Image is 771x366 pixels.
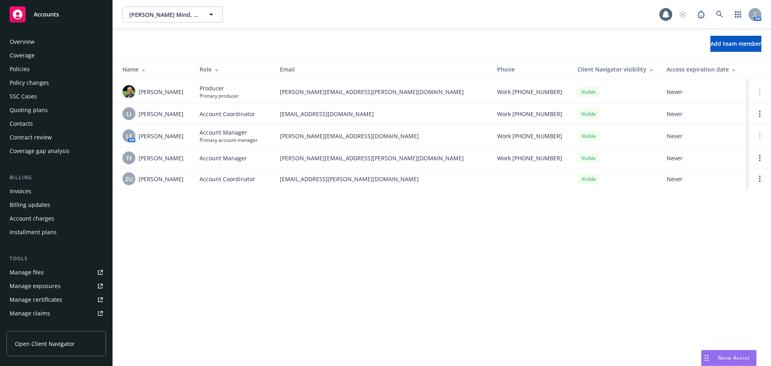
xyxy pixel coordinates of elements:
a: Open options [755,109,765,119]
a: Contract review [6,131,106,144]
span: Accounts [34,11,59,18]
div: Client Navigator visibility [577,65,654,74]
a: Report a Bug [693,6,709,22]
span: LF [126,132,132,140]
div: Account charges [10,212,54,225]
span: Producer [200,84,239,92]
span: Account Manager [200,154,247,162]
span: [PERSON_NAME] Mind, Inc. [129,10,199,19]
a: Manage files [6,266,106,279]
button: Nova Assist [701,350,757,366]
span: Primary producer [200,92,239,99]
a: SSC Cases [6,90,106,103]
div: Contract review [10,131,52,144]
div: Access expiration date [667,65,742,74]
span: [PERSON_NAME] [139,88,184,96]
div: Phone [497,65,565,74]
span: Work [PHONE_NUMBER] [497,110,562,118]
div: Visible [577,153,600,163]
a: Manage exposures [6,280,106,292]
span: [PERSON_NAME] [139,132,184,140]
span: Never [667,88,742,96]
span: Never [667,110,742,118]
span: Never [667,154,742,162]
a: Policies [6,63,106,76]
div: Billing [6,174,106,182]
div: Installment plans [10,226,57,239]
a: Billing updates [6,198,106,211]
div: Email [280,65,484,74]
span: Account Manager [200,128,258,137]
span: [PERSON_NAME][EMAIL_ADDRESS][DOMAIN_NAME] [280,132,484,140]
div: Manage certificates [10,293,62,306]
a: Coverage gap analysis [6,145,106,157]
a: Contacts [6,117,106,130]
a: Account charges [6,212,106,225]
span: Work [PHONE_NUMBER] [497,88,562,96]
div: Visible [577,109,600,119]
a: Manage BORs [6,321,106,333]
div: Visible [577,131,600,141]
span: Account Coordinator [200,175,255,183]
div: Drag to move [702,350,712,366]
a: Open options [755,153,765,163]
div: Billing updates [10,198,50,211]
div: Manage BORs [10,321,47,333]
div: Visible [577,87,600,97]
a: Overview [6,35,106,48]
span: Account Coordinator [200,110,255,118]
a: Start snowing [675,6,691,22]
span: Never [667,132,742,140]
span: [PERSON_NAME] [139,110,184,118]
a: Open options [755,174,765,184]
a: Policy changes [6,76,106,89]
div: Coverage [10,49,35,62]
div: Quoting plans [10,104,48,117]
span: Add team member [710,40,761,47]
a: Manage claims [6,307,106,320]
span: [EMAIL_ADDRESS][PERSON_NAME][DOMAIN_NAME] [280,175,484,183]
a: Accounts [6,3,106,26]
a: Coverage [6,49,106,62]
span: Never [667,175,742,183]
a: Search [712,6,728,22]
div: Role [200,65,267,74]
div: Manage exposures [10,280,61,292]
span: Open Client Navigator [15,339,75,348]
span: TF [126,154,132,162]
a: Invoices [6,185,106,198]
span: [PERSON_NAME][EMAIL_ADDRESS][PERSON_NAME][DOMAIN_NAME] [280,88,484,96]
div: Policy changes [10,76,49,89]
div: Visible [577,174,600,184]
button: Add team member [710,36,761,52]
span: Primary account manager [200,137,258,143]
span: [PERSON_NAME][EMAIL_ADDRESS][PERSON_NAME][DOMAIN_NAME] [280,154,484,162]
div: Manage claims [10,307,50,320]
div: Contacts [10,117,33,130]
a: Manage certificates [6,293,106,306]
div: SSC Cases [10,90,37,103]
span: Work [PHONE_NUMBER] [497,154,562,162]
img: photo [122,85,135,98]
div: Tools [6,255,106,263]
div: Overview [10,35,35,48]
span: [EMAIL_ADDRESS][DOMAIN_NAME] [280,110,484,118]
div: Name [122,65,187,74]
span: [PERSON_NAME] [139,175,184,183]
button: [PERSON_NAME] Mind, Inc. [122,6,223,22]
span: ZU [125,175,133,183]
a: Switch app [730,6,746,22]
a: Installment plans [6,226,106,239]
span: LI [126,110,131,118]
div: Coverage gap analysis [10,145,69,157]
span: [PERSON_NAME] [139,154,184,162]
span: Nova Assist [718,354,750,361]
span: Work [PHONE_NUMBER] [497,132,562,140]
div: Invoices [10,185,31,198]
div: Policies [10,63,30,76]
div: Manage files [10,266,44,279]
a: Quoting plans [6,104,106,117]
